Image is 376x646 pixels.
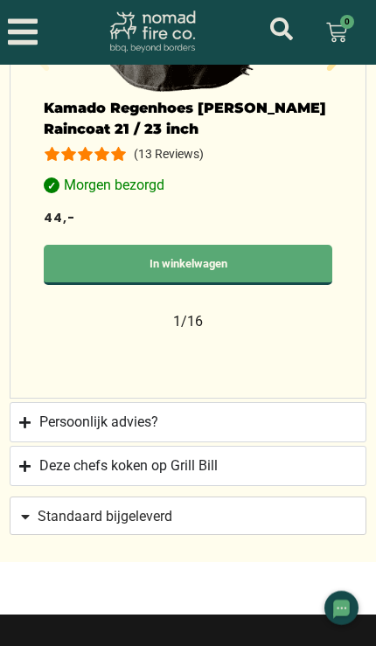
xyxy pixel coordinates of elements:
p: Morgen bezorgd [44,175,332,196]
span: 16 [187,313,203,330]
div: / [173,315,203,329]
summary: Deze chefs koken op Grill Bill [10,446,366,486]
div: (13 Reviews) [134,144,204,162]
span: Standaard bijgeleverd [38,510,172,524]
a: 0 [305,11,368,53]
a: Toevoegen aan winkelwagen: “Kamado Regenhoes Bill's Raincoat 21 / 23 inch“ [44,244,332,284]
span: 0 [340,15,354,29]
div: Deze chefs koken op Grill Bill [39,455,218,476]
span: 1 [173,313,181,330]
div: Persoonlijk advies? [39,412,158,433]
summary: Persoonlijk advies? [10,402,366,442]
a: mijn account [270,17,293,40]
a: bekijk accessoires [10,497,366,535]
div: Open/Close Menu [8,15,38,49]
a: Kamado Regenhoes [PERSON_NAME] Raincoat 21 / 23 inch [44,100,326,137]
img: Nomad Fire Co [110,11,196,54]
